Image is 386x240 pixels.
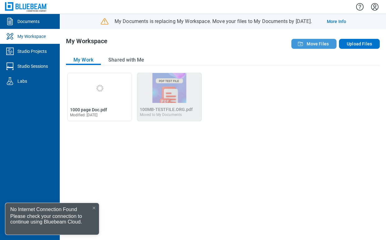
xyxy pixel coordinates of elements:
h1: My Workspace [66,38,107,48]
div: My Workspace [17,33,46,39]
span: 1000 page Doc.pdf [70,107,107,112]
svg: 1000 page Doc.pdf [95,83,105,93]
div: Studio Projects [17,48,47,54]
button: Settings [370,2,380,12]
p: My Documents is replacing My Workspace. Move your files to My Documents by [DATE]. [115,18,312,25]
svg: My Workspace [5,31,15,41]
div: Please check your connection to continue using Bluebeam Cloud. [5,214,99,227]
a: More Info [327,18,346,25]
a: Moved to My Documents [140,107,193,117]
button: My Work [66,55,101,65]
img: 100MB-TESTFILE.ORG.pdf [137,73,201,103]
div: 100MB-TESTFILE.ORG.pdf [137,73,202,121]
svg: Studio Sessions [5,61,15,71]
button: Move Files [291,39,337,49]
svg: Documents [5,16,15,26]
div: Studio Sessions [17,63,48,69]
div: 1000 page Doc.pdf [67,73,132,121]
img: Bluebeam, Inc. [5,2,47,11]
span: Move Files [307,41,329,47]
button: Shared with Me [101,55,152,65]
svg: Labs [5,76,15,86]
div: Moved to My Documents [140,113,192,117]
span: 100MB-TESTFILE.ORG.pdf [140,107,193,112]
button: Upload Files [339,39,380,49]
span: Modified: [DATE] [70,113,98,117]
div: No Internet Connection Found [10,205,77,212]
div: Labs [17,78,27,84]
div: Documents [17,18,40,25]
svg: Studio Projects [5,46,15,56]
